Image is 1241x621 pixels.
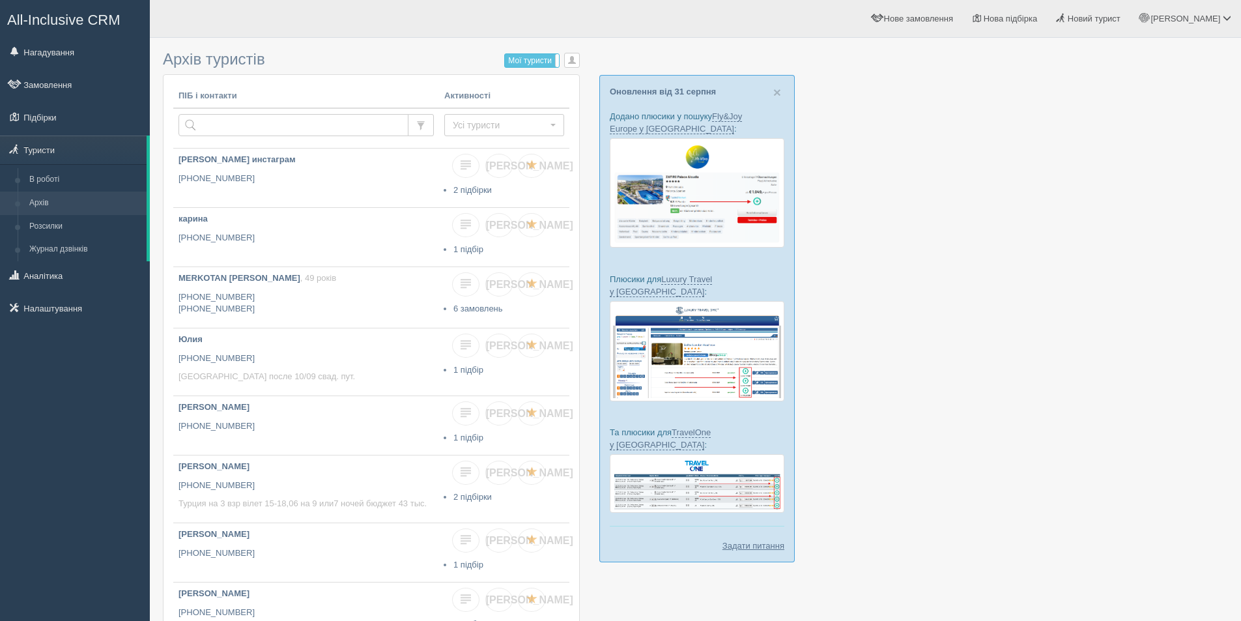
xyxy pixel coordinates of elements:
[178,480,434,492] p: [PHONE_NUMBER]
[610,138,784,248] img: fly-joy-de-proposal-crm-for-travel-agency.png
[453,560,483,570] a: 1 підбір
[722,540,784,552] a: Задати питання
[178,402,250,412] b: [PERSON_NAME]
[178,291,434,315] p: [PHONE_NUMBER] [PHONE_NUMBER]
[453,304,503,313] a: 6 замовлень
[178,154,296,164] b: [PERSON_NAME] инстаграм
[173,149,439,207] a: [PERSON_NAME] инстаграм [PHONE_NUMBER]
[178,420,434,433] p: [PHONE_NUMBER]
[486,220,573,231] span: [PERSON_NAME]
[486,340,573,351] span: [PERSON_NAME]
[300,273,336,283] span: , 49 років
[485,213,513,237] a: [PERSON_NAME]
[178,353,434,365] p: [PHONE_NUMBER]
[178,529,250,539] b: [PERSON_NAME]
[453,433,483,442] a: 1 підбір
[453,244,483,254] a: 1 підбір
[610,110,784,135] p: Додано плюсики у пошуку :
[23,168,147,192] a: В роботі
[178,607,434,619] p: [PHONE_NUMBER]
[444,114,564,136] button: Усі туристи
[1150,14,1220,23] span: [PERSON_NAME]
[485,334,513,358] a: [PERSON_NAME]
[173,85,439,108] th: ПІБ і контакти
[773,85,781,100] span: ×
[1,1,149,36] a: All-Inclusive CRM
[23,238,147,261] a: Журнал дзвінків
[173,267,439,328] a: MERKOTAN [PERSON_NAME], 49 років [PHONE_NUMBER][PHONE_NUMBER]
[173,523,439,582] a: [PERSON_NAME] [PHONE_NUMBER]
[453,185,492,195] a: 2 підбірки
[178,173,434,185] p: [PHONE_NUMBER]
[178,114,408,136] input: Пошук за ПІБ, паспортом або контактами
[453,119,547,132] span: Усі туристи
[453,365,483,375] a: 1 підбір
[485,528,513,553] a: [PERSON_NAME]
[178,498,434,510] p: Турция на 3 взр вілет 15-18,06 на 9 или7 ночей бюджет 43 тыс.
[178,334,203,344] b: Юлия
[1068,14,1120,23] span: Новий турист
[610,301,784,401] img: luxury-travel-%D0%BF%D0%BE%D0%B4%D0%B1%D0%BE%D1%80%D0%BA%D0%B0-%D1%81%D1%80%D0%BC-%D0%B4%D0%BB%D1...
[610,87,716,96] a: Оновлення від 31 серпня
[178,232,434,244] p: [PHONE_NUMBER]
[178,461,250,471] b: [PERSON_NAME]
[178,214,208,224] b: карина
[178,371,434,383] p: [GEOGRAPHIC_DATA] после 10/09 свад. пут.
[439,85,569,108] th: Активності
[485,272,513,296] a: [PERSON_NAME]
[173,328,439,396] a: Юлия [PHONE_NUMBER] [GEOGRAPHIC_DATA] после 10/09 свад. пут.
[610,454,784,512] img: travel-one-%D0%BF%D1%96%D0%B4%D0%B1%D1%96%D1%80%D0%BA%D0%B0-%D1%81%D1%80%D0%BC-%D0%B4%D0%BB%D1%8F...
[884,14,953,23] span: Нове замовлення
[173,455,439,523] a: [PERSON_NAME] [PHONE_NUMBER] Турция на 3 взр вілет 15-18,06 на 9 или7 ночей бюджет 43 тыс.
[178,547,434,560] p: [PHONE_NUMBER]
[486,594,573,605] span: [PERSON_NAME]
[23,192,147,215] a: Архів
[173,396,439,455] a: [PERSON_NAME] [PHONE_NUMBER]
[773,85,781,99] button: Close
[453,492,492,502] a: 2 підбірки
[485,588,513,612] a: [PERSON_NAME]
[610,273,784,298] p: Плюсики для :
[485,401,513,426] a: [PERSON_NAME]
[610,426,784,451] p: Та плюсики для :
[486,535,573,546] span: [PERSON_NAME]
[486,160,573,171] span: [PERSON_NAME]
[173,208,439,267] a: карина [PHONE_NUMBER]
[178,588,250,598] b: [PERSON_NAME]
[486,279,573,290] span: [PERSON_NAME]
[23,215,147,238] a: Розсилки
[610,274,712,297] a: Luxury Travel у [GEOGRAPHIC_DATA]
[505,54,559,67] label: Мої туристи
[984,14,1038,23] span: Нова підбірка
[486,408,573,419] span: [PERSON_NAME]
[485,154,513,178] a: [PERSON_NAME]
[178,273,300,283] b: MERKOTAN [PERSON_NAME]
[486,467,573,478] span: [PERSON_NAME]
[163,50,265,68] span: Архів туристів
[7,12,121,28] span: All-Inclusive CRM
[485,461,513,485] a: [PERSON_NAME]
